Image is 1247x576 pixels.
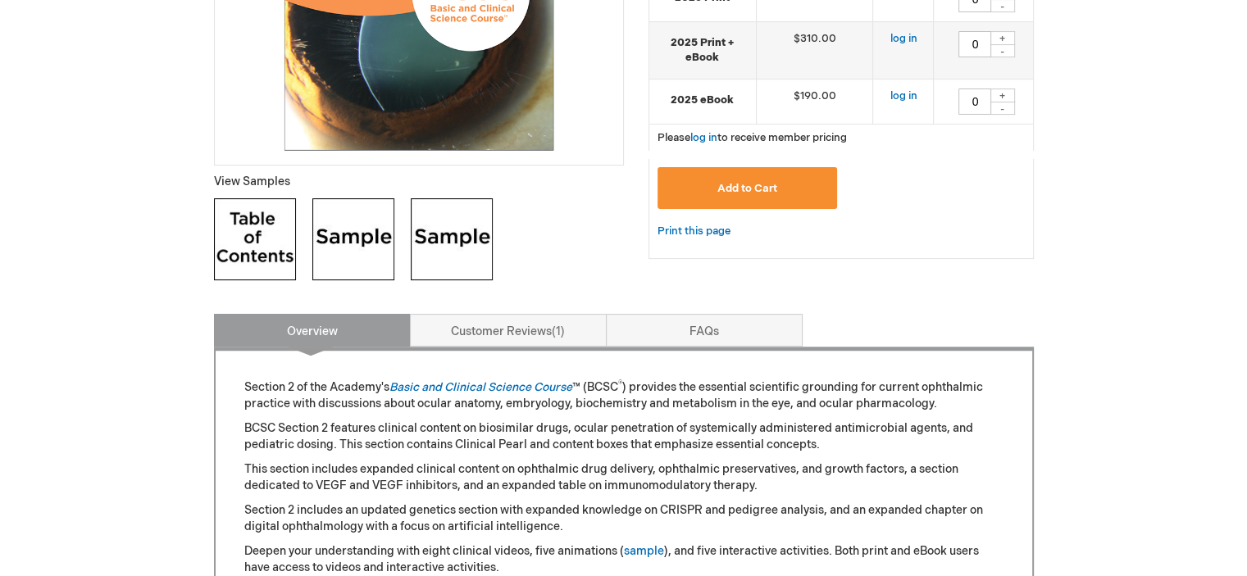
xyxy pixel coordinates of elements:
[552,324,565,338] span: 1
[658,93,748,108] strong: 2025 eBook
[658,221,730,242] a: Print this page
[244,379,1004,412] p: Section 2 of the Academy's ™ (BCSC ) provides the essential scientific grounding for current opht...
[618,379,622,389] sup: ®
[890,89,917,102] a: log in
[717,182,777,195] span: Add to Cart
[389,380,572,394] a: Basic and Clinical Science Course
[990,102,1015,115] div: -
[312,198,394,280] img: Click to view
[244,502,1004,535] p: Section 2 includes an updated genetics section with expanded knowledge on CRISPR and pedigree ana...
[658,35,748,66] strong: 2025 Print + eBook
[958,88,991,115] input: Qty
[411,198,493,280] img: Click to view
[658,131,847,144] span: Please to receive member pricing
[214,198,296,280] img: Click to view
[990,31,1015,45] div: +
[658,167,838,209] button: Add to Cart
[690,131,717,144] a: log in
[244,461,1004,494] p: This section includes expanded clinical content on ophthalmic drug delivery, ophthalmic preservat...
[244,543,1004,576] p: Deepen your understanding with eight clinical videos, five animations ( ), and five interactive a...
[214,314,411,347] a: Overview
[606,314,803,347] a: FAQs
[624,544,664,558] a: sample
[990,88,1015,102] div: +
[756,79,873,124] td: $190.00
[990,44,1015,57] div: -
[410,314,607,347] a: Customer Reviews1
[756,21,873,79] td: $310.00
[890,32,917,45] a: log in
[214,174,624,190] p: View Samples
[244,420,1004,453] p: BCSC Section 2 features clinical content on biosimilar drugs, ocular penetration of systemically ...
[958,31,991,57] input: Qty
